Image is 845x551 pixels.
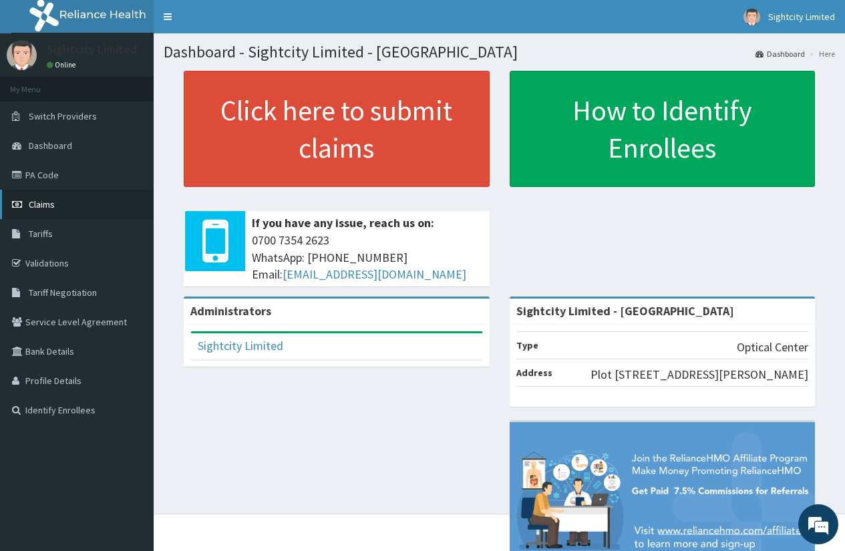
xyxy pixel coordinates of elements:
[190,303,271,319] b: Administrators
[283,266,466,282] a: [EMAIL_ADDRESS][DOMAIN_NAME]
[516,339,538,351] b: Type
[755,48,805,59] a: Dashboard
[29,287,97,299] span: Tariff Negotiation
[743,9,760,25] img: User Image
[7,365,255,411] textarea: Type your message and hit 'Enter'
[29,198,55,210] span: Claims
[164,43,835,61] h1: Dashboard - Sightcity Limited - [GEOGRAPHIC_DATA]
[252,232,483,283] span: 0700 7354 2623 WhatsApp: [PHONE_NUMBER] Email:
[252,215,434,230] b: If you have any issue, reach us on:
[47,60,79,69] a: Online
[806,48,835,59] li: Here
[29,140,72,152] span: Dashboard
[184,71,490,187] a: Click here to submit claims
[29,110,97,122] span: Switch Providers
[47,43,137,55] p: Sightcity Limited
[25,67,54,100] img: d_794563401_company_1708531726252_794563401
[198,338,283,353] a: Sightcity Limited
[219,7,251,39] div: Minimize live chat window
[7,40,37,70] img: User Image
[590,366,808,383] p: Plot [STREET_ADDRESS][PERSON_NAME]
[69,75,224,92] div: Chat with us now
[29,228,53,240] span: Tariffs
[737,339,808,356] p: Optical Center
[77,168,184,303] span: We're online!
[768,11,835,23] span: Sightcity Limited
[516,367,552,379] b: Address
[516,303,734,319] strong: Sightcity Limited - [GEOGRAPHIC_DATA]
[510,71,816,187] a: How to Identify Enrollees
